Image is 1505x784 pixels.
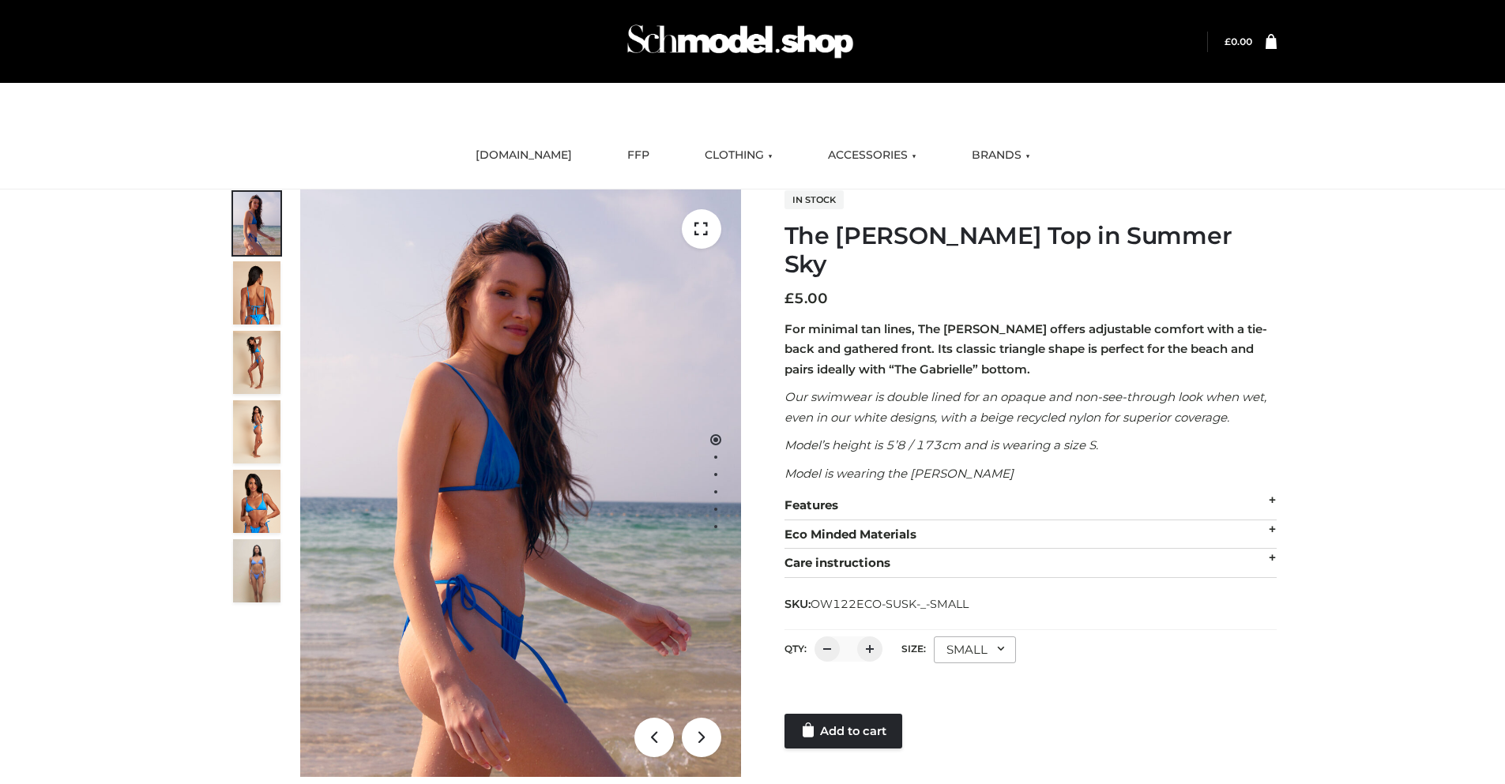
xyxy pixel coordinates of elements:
[622,10,859,73] img: Schmodel Admin 964
[233,331,280,394] img: 4.Alex-top_CN-1-1-2.jpg
[233,192,280,255] img: 1.Alex-top_SS-1_4464b1e7-c2c9-4e4b-a62c-58381cd673c0-1.jpg
[1225,36,1252,47] bdi: 0.00
[1225,36,1252,47] a: £0.00
[784,222,1277,279] h1: The [PERSON_NAME] Top in Summer Sky
[784,389,1266,425] em: Our swimwear is double lined for an opaque and non-see-through look when wet, even in our white d...
[784,321,1267,377] strong: For minimal tan lines, The [PERSON_NAME] offers adjustable comfort with a tie-back and gathered f...
[784,714,902,748] a: Add to cart
[1225,36,1231,47] span: £
[784,491,1277,520] div: Features
[784,520,1277,550] div: Eco Minded Materials
[960,138,1042,173] a: BRANDS
[464,138,584,173] a: [DOMAIN_NAME]
[693,138,784,173] a: CLOTHING
[784,643,807,655] label: QTY:
[784,595,970,613] span: SKU:
[901,643,926,655] label: Size:
[816,138,928,173] a: ACCESSORIES
[784,190,844,209] span: In stock
[233,539,280,602] img: SSVC.jpg
[300,189,741,777] img: 1.Alex-top_SS-1_4464b1e7-c2c9-4e4b-a62c-58381cd673c0 (1)
[233,261,280,324] img: 5.Alex-top_CN-1-1_1-1.jpg
[811,597,969,611] span: OW122ECO-SUSK-_-SMALL
[233,400,280,463] img: 3.Alex-top_CN-1-1-2.jpg
[233,470,280,533] img: 2.Alex-top_CN-1-1-2.jpg
[784,466,1014,481] em: Model is wearing the [PERSON_NAME]
[615,138,661,173] a: FFP
[784,290,794,307] span: £
[934,636,1016,663] div: SMALL
[784,549,1277,578] div: Care instructions
[784,290,828,307] bdi: 5.00
[784,437,1098,452] em: Model’s height is 5’8 / 173cm and is wearing a size S.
